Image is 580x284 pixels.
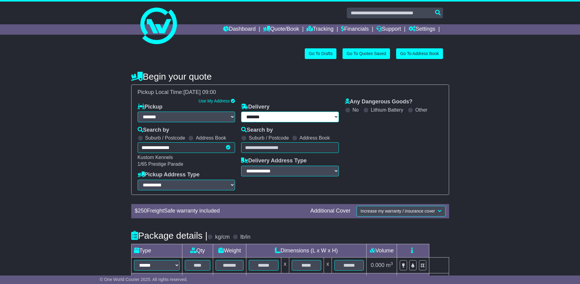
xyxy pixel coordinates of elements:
label: kg/cm [215,234,230,241]
sup: 3 [391,261,393,266]
span: 0.000 [371,262,385,268]
a: Go To Quotes Saved [343,48,390,59]
a: Settings [409,24,435,35]
div: Pickup Local Time: [135,89,446,96]
td: Weight [213,244,246,257]
a: Support [376,24,401,35]
label: Delivery Address Type [241,158,307,164]
label: Suburb / Postcode [249,135,289,141]
a: Go To Address Book [396,48,443,59]
h4: Begin your quote [131,71,449,81]
label: Pickup [138,104,163,110]
a: Dashboard [223,24,256,35]
a: Financials [341,24,369,35]
a: Use My Address [199,99,230,103]
label: No [353,107,359,113]
label: Lithium Battery [371,107,403,113]
span: 1/65 Prestige Parade [138,161,183,167]
td: x [281,257,289,273]
label: Any Dangerous Goods? [345,99,413,105]
label: Other [415,107,427,113]
a: Quote/Book [263,24,299,35]
td: Type [131,244,182,257]
label: Pickup Address Type [138,171,200,178]
label: lb/in [240,234,250,241]
div: Additional Cover [307,208,353,214]
label: Search by [241,127,273,133]
td: Qty [182,244,213,257]
a: Go To Drafts [305,48,336,59]
span: 250 [138,208,147,214]
label: Address Book [196,135,226,141]
label: Search by [138,127,169,133]
label: Delivery [241,104,269,110]
label: Suburb / Postcode [145,135,185,141]
td: Volume [367,244,397,257]
span: © One World Courier 2025. All rights reserved. [100,277,188,282]
span: Kustom Kennels [138,155,173,160]
button: Increase my warranty / insurance cover [357,206,445,216]
div: $ FreightSafe warranty included [132,208,308,214]
label: Address Book [300,135,330,141]
td: Dimensions (L x W x H) [246,244,367,257]
a: Tracking [307,24,333,35]
span: [DATE] 09:00 [184,89,216,95]
h4: Package details | [131,230,208,241]
td: x [324,257,332,273]
span: Increase my warranty / insurance cover [360,209,435,213]
span: m [386,262,393,268]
